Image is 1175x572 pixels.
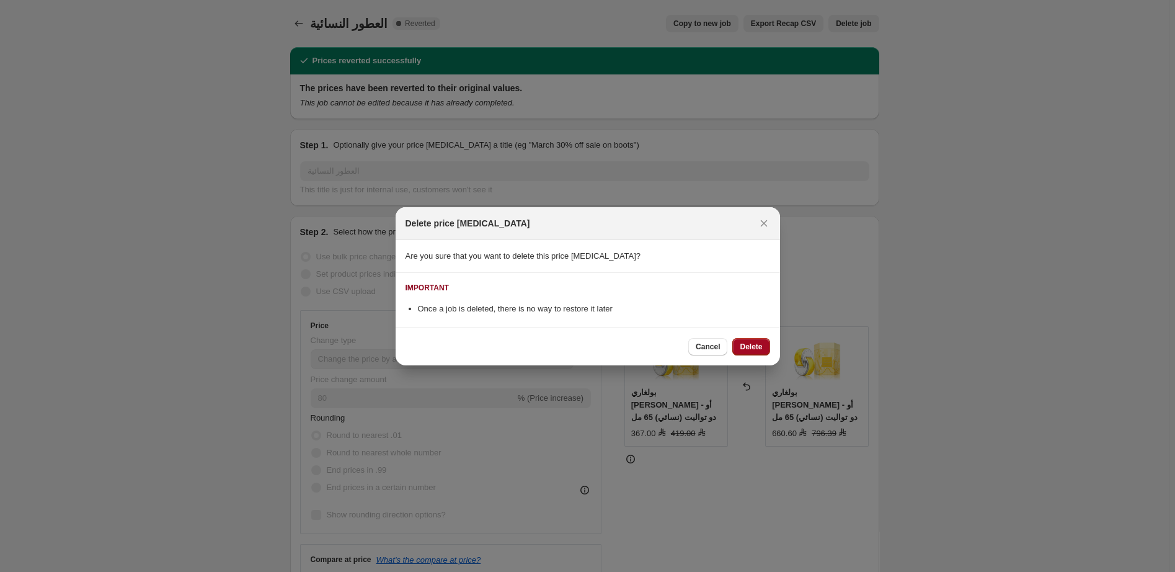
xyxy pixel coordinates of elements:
[740,342,762,352] span: Delete
[732,338,769,355] button: Delete
[418,303,770,315] li: Once a job is deleted, there is no way to restore it later
[688,338,727,355] button: Cancel
[696,342,720,352] span: Cancel
[406,251,641,261] span: Are you sure that you want to delete this price [MEDICAL_DATA]?
[755,215,773,232] button: Close
[406,283,449,293] div: IMPORTANT
[406,217,530,230] h2: Delete price [MEDICAL_DATA]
